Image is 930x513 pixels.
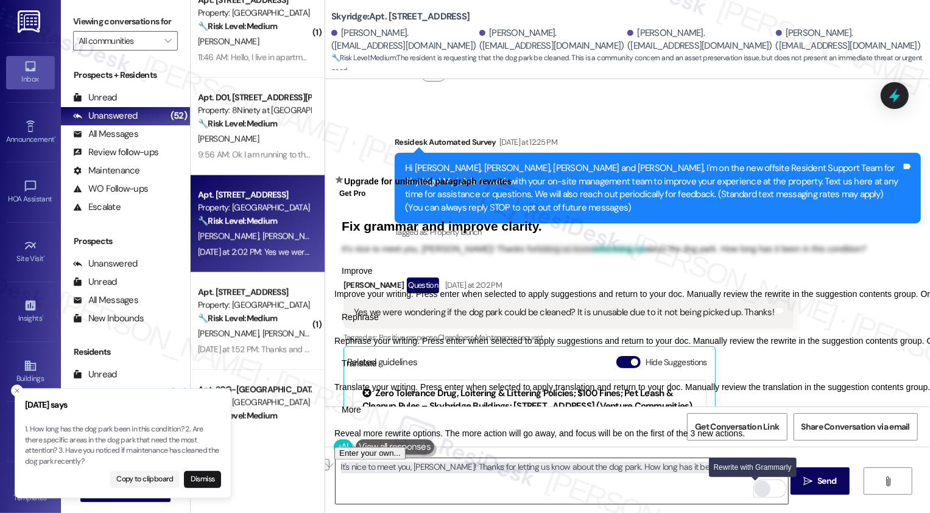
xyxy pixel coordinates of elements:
[73,12,178,31] label: Viewing conversations for
[6,236,55,268] a: Site Visit •
[73,110,138,122] div: Unanswered
[61,69,190,82] div: Prospects + Residents
[44,253,46,261] span: •
[73,294,138,307] div: All Messages
[198,36,259,47] span: [PERSON_NAME]
[479,27,624,53] div: [PERSON_NAME]. ([EMAIL_ADDRESS][DOMAIN_NAME])
[184,471,221,488] button: Dismiss
[73,183,148,195] div: WO Follow-ups
[73,146,158,159] div: Review follow-ups
[198,104,311,117] div: Property: 8Ninety at [GEOGRAPHIC_DATA]
[776,27,921,53] div: [PERSON_NAME]. ([EMAIL_ADDRESS][DOMAIN_NAME])
[18,10,43,33] img: ResiDesk Logo
[198,118,277,129] strong: 🔧 Risk Level: Medium
[73,128,138,141] div: All Messages
[198,328,262,339] span: [PERSON_NAME]
[198,52,722,63] div: 11:46 AM: Hello, I live in apartment 10 building 5450 and I have a question. I already have Alta ...
[6,56,55,89] a: Inbox
[42,312,44,321] span: •
[54,133,56,142] span: •
[73,368,117,381] div: Unread
[791,467,850,495] button: Send
[198,425,259,436] span: [PERSON_NAME]
[331,27,476,53] div: [PERSON_NAME]. ([EMAIL_ADDRESS][DOMAIN_NAME])
[198,201,311,214] div: Property: [GEOGRAPHIC_DATA]
[198,383,311,396] div: Apt. 20G-[GEOGRAPHIC_DATA], [STREET_ADDRESS]
[198,286,311,299] div: Apt. [STREET_ADDRESS]
[73,312,144,325] div: New Inbounds
[395,136,921,153] div: Residesk Automated Survey
[817,475,836,487] span: Send
[73,91,117,104] div: Unread
[198,231,262,242] span: [PERSON_NAME]
[331,52,930,78] span: : The resident is requesting that the dog park be cleaned. This is a community concern and an ass...
[11,385,23,397] button: Close toast
[198,299,311,312] div: Property: [GEOGRAPHIC_DATA]
[405,162,901,214] div: Hi [PERSON_NAME], [PERSON_NAME], [PERSON_NAME] and [PERSON_NAME], I'm on the new offsite Resident...
[198,21,277,32] strong: 🔧 Risk Level: Medium
[25,399,221,411] h3: [DATE] says
[73,164,140,177] div: Maintenance
[73,276,117,288] div: Unread
[6,295,55,328] a: Insights •
[198,313,277,324] strong: 🔧 Risk Level: Medium
[198,410,277,421] strong: 🔧 Risk Level: Medium
[198,133,259,144] span: [PERSON_NAME]
[25,424,221,467] p: 1. How long has the dog park been in this condition? 2. Are there specific areas in the dog park ...
[331,10,470,23] b: Skyridge: Apt. [STREET_ADDRESS]
[61,346,190,358] div: Residents
[883,476,892,486] i: 
[73,257,138,270] div: Unanswered
[262,328,323,339] span: [PERSON_NAME]
[6,355,55,388] a: Buildings
[167,106,190,125] div: (52)
[198,396,311,409] div: Property: [GEOGRAPHIC_DATA]
[6,176,55,209] a: HOA Assistant
[198,91,311,104] div: Apt. D01, [STREET_ADDRESS][PERSON_NAME]
[6,475,55,508] a: Templates •
[198,215,277,226] strong: 🔧 Risk Level: Medium
[198,246,652,257] div: [DATE] at 2:02 PM: Yes we were wondering if the dog park could be cleaned? It is unusable due to ...
[627,27,772,53] div: [PERSON_NAME]. ([EMAIL_ADDRESS][DOMAIN_NAME])
[496,136,557,148] div: [DATE] at 12:25 PM
[331,53,396,63] strong: 🔧 Risk Level: Medium
[336,458,788,504] textarea: To enrich screen reader interactions, please activate Accessibility in Grammarly extension settings
[198,189,311,201] div: Apt. [STREET_ADDRESS]
[79,31,158,51] input: All communities
[262,231,326,242] span: [PERSON_NAME]
[198,149,610,160] div: 9:56 AM: Ok I am running to the store. I never received an answer and no one is in the office or ...
[198,7,311,19] div: Property: [GEOGRAPHIC_DATA]
[61,235,190,248] div: Prospects
[110,471,180,488] button: Copy to clipboard
[73,201,121,214] div: Escalate
[803,476,812,486] i: 
[164,36,171,46] i: 
[6,415,55,448] a: Leads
